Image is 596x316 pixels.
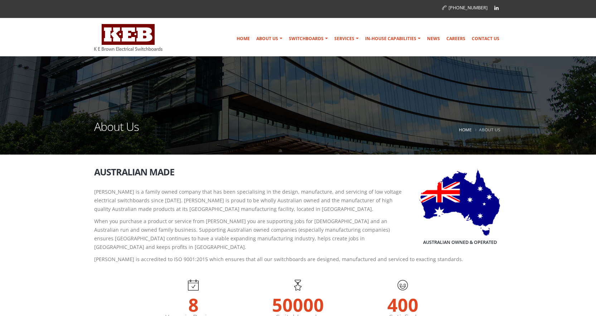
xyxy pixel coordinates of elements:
a: Home [459,127,472,132]
p: When you purchase a product or service from [PERSON_NAME] you are supporting jobs for [DEMOGRAPHI... [94,217,502,251]
a: News [424,32,443,46]
strong: 400 [373,291,432,314]
a: About Us [253,32,285,46]
a: Switchboards [286,32,331,46]
a: Linkedin [491,3,502,13]
strong: 50000 [268,291,328,314]
h5: Australian Owned & Operated [423,239,497,246]
p: [PERSON_NAME] is accredited to ISO 9001:2015 which ensures that all our switchboards are designed... [94,255,502,264]
a: Home [234,32,253,46]
strong: 8 [164,291,223,314]
a: Contact Us [469,32,502,46]
li: About Us [473,125,500,134]
h1: About Us [94,121,139,141]
img: K E Brown Electrical Switchboards [94,24,163,51]
a: Services [331,32,362,46]
a: In-house Capabilities [362,32,423,46]
p: [PERSON_NAME] is a family owned company that has been specialising in the design, manufacture, an... [94,188,502,213]
a: [PHONE_NUMBER] [442,5,488,11]
h2: Australian Made [94,167,502,177]
a: Careers [444,32,468,46]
